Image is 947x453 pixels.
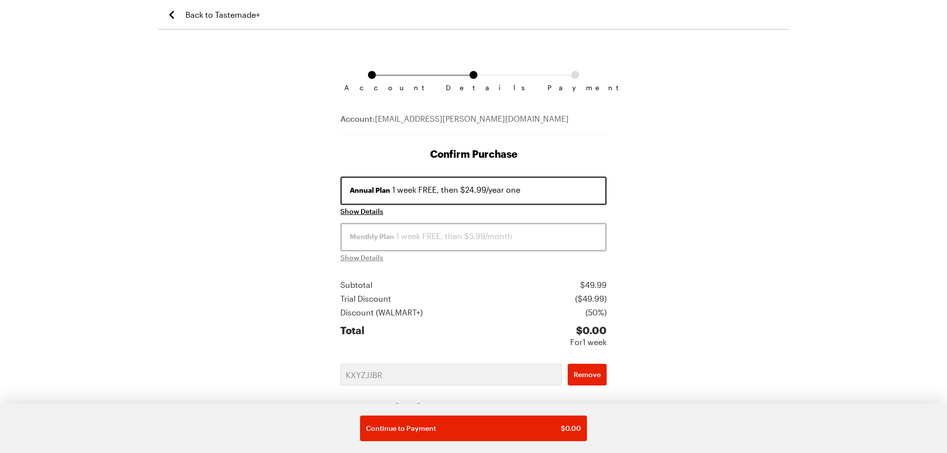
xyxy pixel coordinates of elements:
[340,279,607,348] section: Price summary
[340,223,607,251] button: Monthly Plan 1 week FREE, then $5.99/month
[580,279,607,291] div: $ 49.99
[360,416,587,441] button: Continue to Payment$0.00
[585,307,607,318] div: ( 50% )
[340,113,607,135] div: [EMAIL_ADDRESS][PERSON_NAME][DOMAIN_NAME]
[340,176,607,205] button: Annual Plan 1 week FREE, then $24.99/year one
[340,279,372,291] div: Subtotal
[340,401,607,411] h2: Payment Date: [DATE]
[340,293,391,305] div: Trial Discount
[340,114,375,123] span: Account:
[350,184,597,196] div: 1 week FREE, then $24.99/year one
[340,71,607,84] ol: Subscription checkout form navigation
[340,207,383,216] button: Show Details
[350,232,394,242] span: Monthly Plan
[575,293,607,305] div: ($ 49.99 )
[340,364,562,385] input: Promo Code
[340,307,423,318] div: Discount ( WALMART+ )
[547,84,603,92] span: Payment
[570,324,607,336] div: $ 0.00
[340,324,364,348] div: Total
[350,230,597,242] div: 1 week FREE, then $5.99/month
[340,147,607,161] h1: Confirm Purchase
[574,370,601,380] span: Remove
[350,185,390,195] span: Annual Plan
[561,423,581,433] span: $ 0.00
[446,84,501,92] span: Details
[340,253,383,263] span: Show Details
[570,336,607,348] div: For 1 week
[568,364,607,385] button: Remove
[185,9,260,21] span: Back to Tastemade+
[366,423,436,433] span: Continue to Payment
[344,84,400,92] span: Account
